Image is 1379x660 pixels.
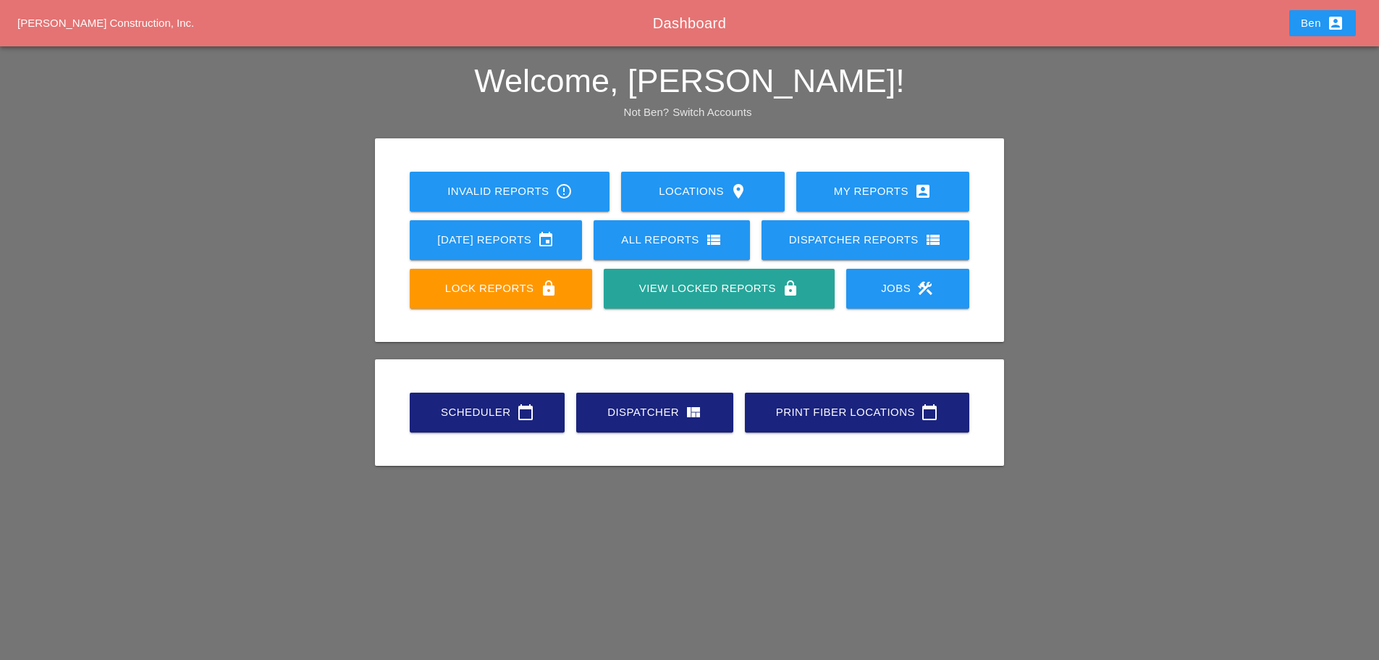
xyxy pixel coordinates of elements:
[916,280,934,297] i: construction
[621,172,784,212] a: Locations
[685,404,702,421] i: view_quilt
[921,404,938,421] i: calendar_today
[782,280,799,297] i: lock
[785,231,946,248] div: Dispatcher Reports
[599,404,710,421] div: Dispatcher
[617,231,727,248] div: All Reports
[433,280,569,297] div: Lock Reports
[410,220,582,260] a: [DATE] Reports
[604,269,834,309] a: View Locked Reports
[796,172,969,212] a: My Reports
[653,15,726,31] span: Dashboard
[672,106,751,118] a: Switch Accounts
[705,231,722,248] i: view_list
[594,220,750,260] a: All Reports
[745,393,969,433] a: Print Fiber Locations
[540,280,557,297] i: lock
[846,269,969,309] a: Jobs
[17,17,194,29] a: [PERSON_NAME] Construction, Inc.
[914,183,932,200] i: account_box
[819,183,946,200] div: My Reports
[410,393,565,433] a: Scheduler
[768,404,946,421] div: Print Fiber Locations
[924,231,942,248] i: view_list
[410,172,610,212] a: Invalid Reports
[433,183,586,200] div: Invalid Reports
[1327,14,1344,32] i: account_box
[410,269,592,309] a: Lock Reports
[433,231,559,248] div: [DATE] Reports
[433,404,541,421] div: Scheduler
[644,183,761,200] div: Locations
[1289,10,1356,36] button: Ben
[869,280,946,297] div: Jobs
[627,280,811,297] div: View Locked Reports
[537,231,554,248] i: event
[624,106,670,118] span: Not Ben?
[517,404,534,421] i: calendar_today
[555,183,573,200] i: error_outline
[762,220,969,260] a: Dispatcher Reports
[1301,14,1344,32] div: Ben
[730,183,747,200] i: location_on
[576,393,733,433] a: Dispatcher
